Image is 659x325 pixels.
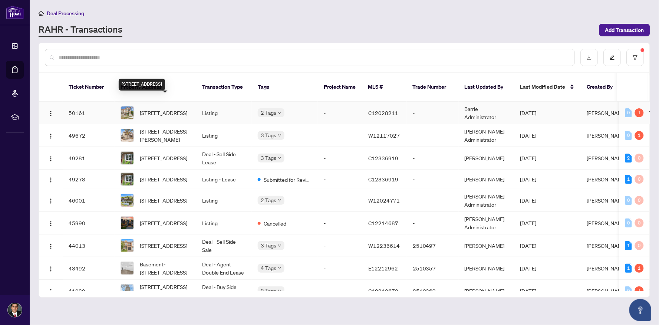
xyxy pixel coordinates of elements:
[368,220,398,226] span: C12214687
[196,170,252,189] td: Listing - Lease
[587,197,627,204] span: [PERSON_NAME]
[604,49,621,66] button: edit
[625,154,632,162] div: 2
[63,170,115,189] td: 49278
[48,221,54,227] img: Logo
[368,176,398,183] span: C12336919
[520,265,537,272] span: [DATE]
[63,280,115,302] td: 41029
[625,219,632,227] div: 0
[8,303,22,317] img: Profile Icon
[45,173,57,185] button: Logo
[368,265,398,272] span: E12212962
[407,280,459,302] td: 2510369
[629,299,652,321] button: Open asap
[121,194,134,207] img: thumbnail-img
[459,212,514,234] td: [PERSON_NAME] Administrator
[318,257,362,280] td: -
[48,289,54,295] img: Logo
[264,219,286,227] span: Cancelled
[318,234,362,257] td: -
[45,194,57,206] button: Logo
[6,6,24,19] img: logo
[599,24,650,36] button: Add Transaction
[587,132,627,139] span: [PERSON_NAME]
[48,133,54,139] img: Logo
[581,73,626,102] th: Created By
[407,212,459,234] td: -
[318,147,362,170] td: -
[625,108,632,117] div: 0
[635,264,644,273] div: 1
[362,73,407,102] th: MLS #
[459,257,514,280] td: [PERSON_NAME]
[318,73,362,102] th: Project Name
[63,257,115,280] td: 43492
[261,286,276,295] span: 2 Tags
[635,241,644,250] div: 0
[196,124,252,147] td: Listing
[459,147,514,170] td: [PERSON_NAME]
[407,234,459,257] td: 2510497
[368,197,400,204] span: W12024771
[459,234,514,257] td: [PERSON_NAME]
[368,132,400,139] span: W12117027
[140,154,187,162] span: [STREET_ADDRESS]
[140,219,187,227] span: [STREET_ADDRESS]
[63,147,115,170] td: 49281
[318,170,362,189] td: -
[605,24,644,36] span: Add Transaction
[625,175,632,184] div: 1
[587,288,627,294] span: [PERSON_NAME]
[520,220,537,226] span: [DATE]
[318,102,362,124] td: -
[140,242,187,250] span: [STREET_ADDRESS]
[196,189,252,212] td: Listing
[368,288,398,294] span: C12218678
[625,241,632,250] div: 1
[278,198,281,202] span: down
[48,177,54,183] img: Logo
[368,155,398,161] span: C12336919
[635,108,644,117] div: 1
[252,73,318,102] th: Tags
[520,155,537,161] span: [DATE]
[635,196,644,205] div: 0
[459,124,514,147] td: [PERSON_NAME] Administrator
[459,73,514,102] th: Last Updated By
[48,243,54,249] img: Logo
[459,280,514,302] td: [PERSON_NAME]
[635,219,644,227] div: 0
[264,175,312,184] span: Submitted for Review
[318,124,362,147] td: -
[119,79,165,91] div: [STREET_ADDRESS]
[587,55,592,60] span: download
[115,73,196,102] th: Property Address
[196,147,252,170] td: Deal - Sell Side Lease
[39,11,44,16] span: home
[48,156,54,162] img: Logo
[121,239,134,252] img: thumbnail-img
[63,212,115,234] td: 45990
[407,257,459,280] td: 2510357
[520,197,537,204] span: [DATE]
[514,73,581,102] th: Last Modified Date
[459,102,514,124] td: Barrie Administrator
[140,109,187,117] span: [STREET_ADDRESS]
[278,111,281,115] span: down
[121,285,134,297] img: thumbnail-img
[261,241,276,250] span: 3 Tags
[635,154,644,162] div: 0
[45,262,57,274] button: Logo
[278,156,281,160] span: down
[45,240,57,252] button: Logo
[278,244,281,247] span: down
[121,173,134,186] img: thumbnail-img
[121,152,134,164] img: thumbnail-img
[63,234,115,257] td: 44013
[196,280,252,302] td: Deal - Buy Side Sale
[140,196,187,204] span: [STREET_ADDRESS]
[625,131,632,140] div: 0
[368,242,400,249] span: W12236614
[48,111,54,116] img: Logo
